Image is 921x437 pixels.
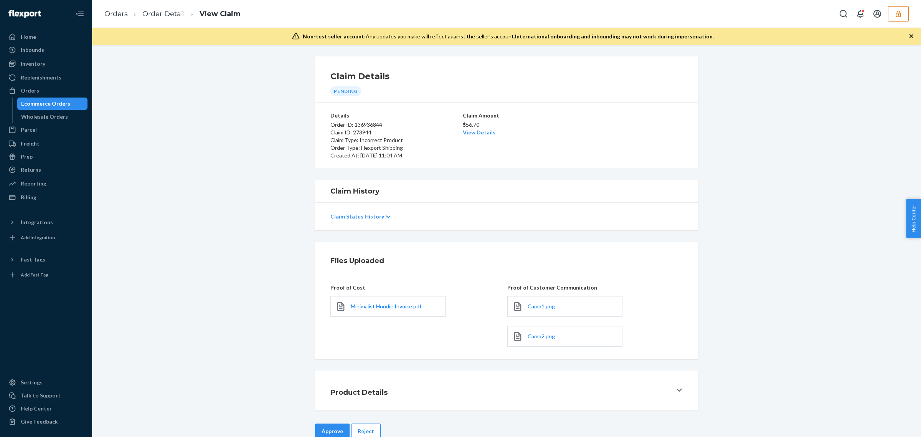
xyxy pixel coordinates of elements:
[836,6,851,22] button: Open Search Box
[5,389,87,402] button: Talk to Support
[21,153,33,161] div: Prep
[5,216,87,228] button: Integrations
[5,71,87,84] a: Replenishments
[5,269,87,281] a: Add Fast Tag
[8,10,41,18] img: Flexport logo
[330,70,683,83] h1: Claim Details
[17,111,88,123] a: Wholesale Orders
[330,284,506,291] p: Proof of Cost
[330,144,461,152] p: Order Type: Flexport Shipping
[872,414,913,433] iframe: Opens a widget where you can chat to one of our agents
[21,113,68,121] div: Wholesale Orders
[21,418,58,425] div: Give Feedback
[21,234,55,241] div: Add Integration
[21,33,36,41] div: Home
[528,303,555,310] a: Camo1.png
[330,112,461,119] p: Details
[5,151,87,163] a: Prep
[463,129,495,136] a: View Details
[21,379,43,386] div: Settings
[5,44,87,56] a: Inbounds
[21,180,46,187] div: Reporting
[5,84,87,97] a: Orders
[330,213,384,220] p: Claim Status History
[5,232,87,244] a: Add Integration
[5,402,87,415] a: Help Center
[21,166,41,174] div: Returns
[21,271,48,278] div: Add Fast Tag
[104,10,128,18] a: Orders
[98,3,247,25] ol: breadcrumbs
[303,33,714,40] div: Any updates you make will reflect against the seller's account.
[21,392,61,399] div: Talk to Support
[330,129,461,136] p: Claim ID: 273944
[21,194,36,201] div: Billing
[21,126,37,134] div: Parcel
[5,253,87,266] button: Fast Tags
[315,371,698,411] button: Product Details
[463,121,550,129] p: $56.70
[5,177,87,190] a: Reporting
[330,256,683,266] h1: Files Uploaded
[21,60,45,68] div: Inventory
[330,121,461,129] p: Order ID: 136936844
[351,303,421,310] span: Minimalist Hoodie Invoice.pdf
[5,415,87,428] button: Give Feedback
[5,137,87,150] a: Freight
[528,333,555,340] a: Camo2.png
[853,6,868,22] button: Open notifications
[21,405,52,412] div: Help Center
[21,46,44,54] div: Inbounds
[5,164,87,176] a: Returns
[351,303,421,310] a: Minimalist Hoodie Invoice.pdf
[21,74,61,81] div: Replenishments
[21,218,53,226] div: Integrations
[5,31,87,43] a: Home
[330,152,461,159] p: Created At: [DATE] 11:04 AM
[528,303,555,310] span: Camo1.png
[303,33,366,40] span: Non-test seller account:
[528,333,555,339] span: Camo2.png
[21,140,40,147] div: Freight
[330,136,461,144] p: Claim Type: Incorrect Product
[21,100,70,108] div: Ecommerce Orders
[72,6,87,22] button: Close Navigation
[515,33,714,40] span: International onboarding and inbounding may not work during impersonation.
[21,256,45,263] div: Fast Tags
[330,86,361,96] div: Pending
[906,199,921,238] button: Help Center
[200,10,241,18] a: View Claim
[870,6,885,22] button: Open account menu
[142,10,185,18] a: Order Detail
[507,284,683,291] p: Proof of Customer Communication
[5,58,87,70] a: Inventory
[21,87,39,94] div: Orders
[17,98,88,110] a: Ecommerce Orders
[463,112,550,119] p: Claim Amount
[330,186,683,196] h1: Claim History
[5,376,87,389] a: Settings
[330,387,388,397] h1: Product Details
[5,191,87,204] a: Billing
[5,124,87,136] a: Parcel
